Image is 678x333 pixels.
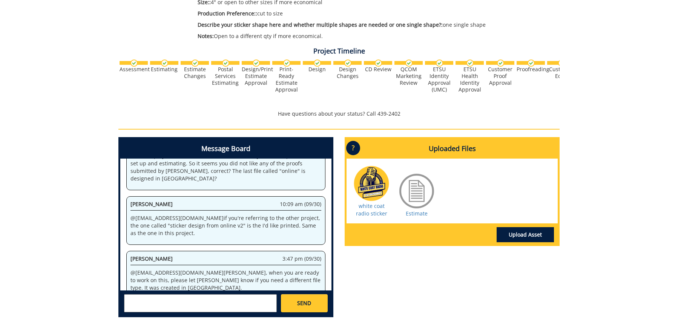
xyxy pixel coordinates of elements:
a: Estimate [406,210,428,217]
div: ETSU Health Identity Approval [456,66,484,93]
span: Notes: [198,32,214,40]
img: checkmark [253,60,260,67]
div: Assessment [120,66,148,73]
span: SEND [297,299,311,307]
span: 3:47 pm (09/30) [282,255,321,263]
div: Design [303,66,331,73]
img: checkmark [192,60,199,67]
div: Print-Ready Estimate Approval [272,66,301,93]
div: Design/Print Estimate Approval [242,66,270,86]
img: checkmark [222,60,229,67]
img: checkmark [528,60,535,67]
img: checkmark [130,60,138,67]
p: @ [EMAIL_ADDRESS][DOMAIN_NAME] if you're referring to the other project, the one called "sticker ... [130,214,321,237]
a: SEND [281,294,328,312]
a: white coat radio sticker [356,202,387,217]
span: [PERSON_NAME] [130,255,173,262]
p: @ [EMAIL_ADDRESS][DOMAIN_NAME] [PERSON_NAME], when you are ready to work on this, please let [PER... [130,269,321,292]
div: QCOM Marketing Review [394,66,423,86]
img: checkmark [283,60,290,67]
p: @ [EMAIL_ADDRESS][DOMAIN_NAME] [PERSON_NAME], I'd like to hear back from Identity on whether the ... [130,137,321,182]
div: Estimating [150,66,178,73]
img: checkmark [558,60,565,67]
span: 10:09 am (09/30) [280,200,321,208]
div: Customer Edits [547,66,575,79]
p: one single shape [198,21,493,29]
p: ? [346,141,360,155]
img: checkmark [314,60,321,67]
h4: Project Timeline [118,47,560,55]
p: Open to a different qty if more economical. [198,32,493,40]
img: checkmark [405,60,413,67]
div: ETSU Identity Approval (UMC) [425,66,453,93]
div: Proofreading [517,66,545,73]
div: Design Changes [333,66,362,79]
div: CD Review [364,66,392,73]
div: Postal Services Estimating [211,66,239,86]
h4: Uploaded Files [347,139,558,159]
textarea: messageToSend [124,294,277,312]
span: [PERSON_NAME] [130,200,173,208]
div: Customer Proof Approval [486,66,514,86]
img: checkmark [161,60,168,67]
p: cut to size [198,10,493,17]
img: checkmark [466,60,474,67]
a: Upload Asset [497,227,554,242]
img: checkmark [344,60,351,67]
img: checkmark [436,60,443,67]
span: Production Preference:: [198,10,257,17]
img: checkmark [375,60,382,67]
div: Estimate Changes [181,66,209,79]
h4: Message Board [120,139,331,159]
span: Describe your sticker shape here and whether multiple shapes are needed or one single shape?: [198,21,443,28]
p: Have questions about your status? Call 439-2402 [118,110,560,118]
img: checkmark [497,60,504,67]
